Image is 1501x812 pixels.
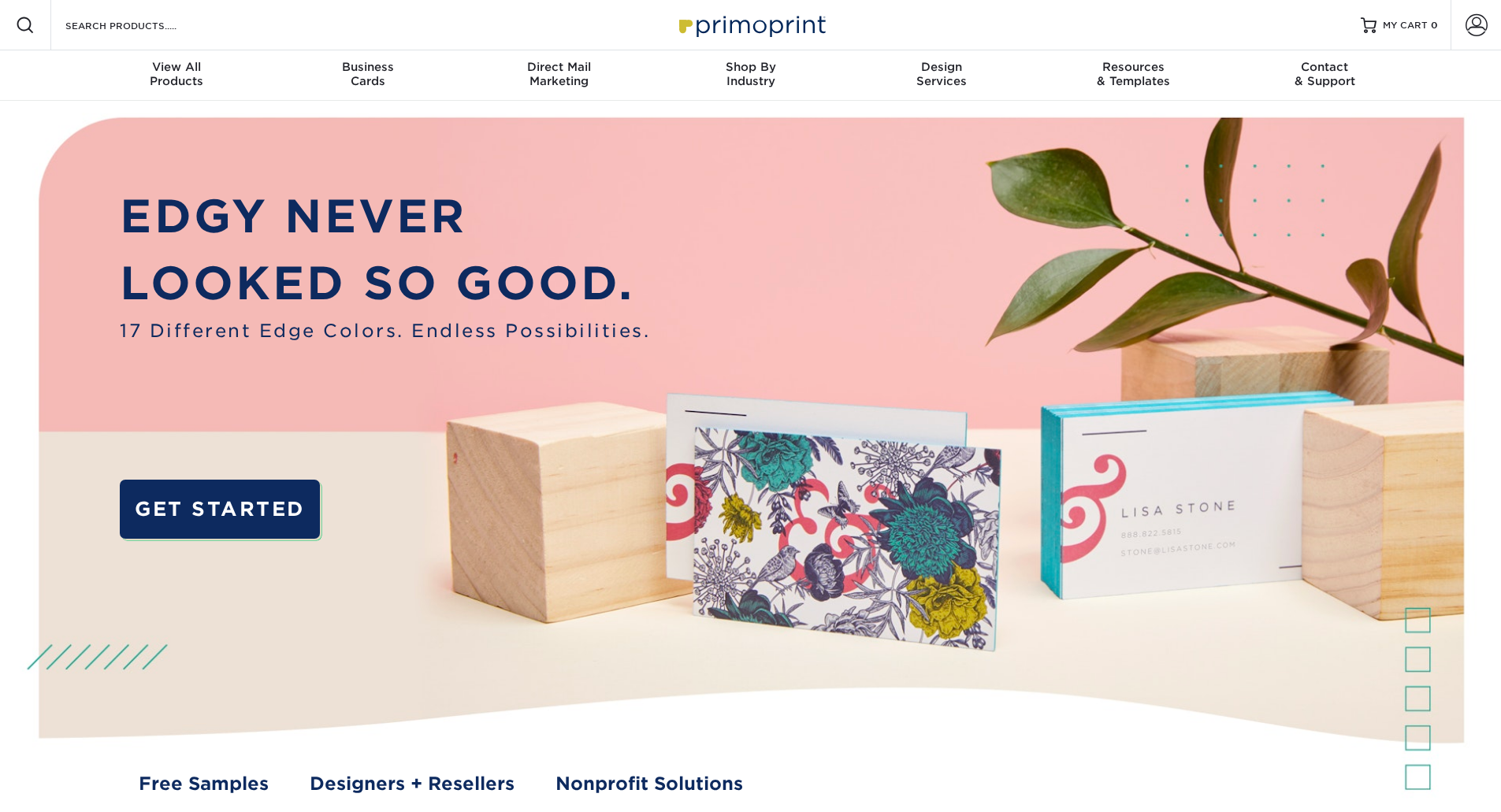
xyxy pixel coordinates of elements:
[463,50,655,101] a: Direct MailMarketing
[272,60,463,88] div: Cards
[1038,60,1229,74] span: Resources
[846,50,1038,101] a: DesignServices
[81,60,273,74] span: View All
[1229,60,1421,74] span: Contact
[555,770,743,797] a: Nonprofit Solutions
[120,480,319,539] a: GET STARTED
[655,50,846,101] a: Shop ByIndustry
[120,183,650,250] p: EDGY NEVER
[1431,20,1438,31] span: 0
[81,60,273,88] div: Products
[139,770,269,797] a: Free Samples
[655,60,846,74] span: Shop By
[1038,50,1229,101] a: Resources& Templates
[1038,60,1229,88] div: & Templates
[846,60,1038,88] div: Services
[1229,50,1421,101] a: Contact& Support
[120,250,650,317] p: LOOKED SO GOOD.
[64,16,217,35] input: SEARCH PRODUCTS.....
[463,60,655,88] div: Marketing
[463,60,655,74] span: Direct Mail
[272,50,463,101] a: BusinessCards
[672,8,830,42] img: Primoprint
[846,60,1038,74] span: Design
[310,770,515,797] a: Designers + Resellers
[272,60,463,74] span: Business
[655,60,846,88] div: Industry
[81,50,273,101] a: View AllProducts
[1229,60,1421,88] div: & Support
[1383,19,1428,32] span: MY CART
[120,317,650,344] span: 17 Different Edge Colors. Endless Possibilities.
